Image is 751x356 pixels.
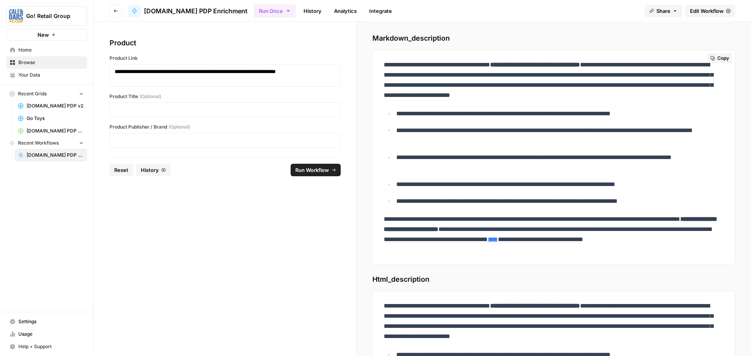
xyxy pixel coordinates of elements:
button: Share [645,5,682,17]
span: Go Toys [27,115,84,122]
a: [DOMAIN_NAME] PDP Enrichment [14,149,87,161]
span: [DOMAIN_NAME] PDP v2 [27,102,84,109]
span: Run Workflow [295,166,329,174]
a: [DOMAIN_NAME] PDP Enrichment Grid [14,125,87,137]
span: Settings [18,318,84,325]
span: Markdown_description [372,33,735,44]
span: Home [18,47,84,54]
a: Home [6,44,87,56]
a: Settings [6,315,87,328]
button: History [136,164,171,176]
img: Go! Retail Group Logo [9,9,23,23]
button: Reset [110,164,133,176]
button: Help + Support [6,340,87,353]
a: Go Toys [14,112,87,125]
a: [DOMAIN_NAME] PDP Enrichment [128,5,248,17]
span: Help + Support [18,343,84,350]
label: Product Publisher / Brand [110,123,341,131]
button: Copy [707,53,732,63]
span: Browse [18,59,84,66]
a: Integrate [365,5,397,17]
div: Product [110,38,341,48]
button: Workspace: Go! Retail Group [6,6,87,26]
span: (Optional) [140,93,161,100]
span: Share [656,7,670,15]
span: History [141,166,159,174]
a: Usage [6,328,87,340]
label: Product Title [110,93,341,100]
span: Recent Workflows [18,140,59,147]
span: Copy [717,55,729,62]
label: Product Link [110,55,341,62]
button: Recent Workflows [6,137,87,149]
span: Go! Retail Group [26,12,74,20]
span: New [38,31,49,39]
span: Usage [18,331,84,338]
span: [DOMAIN_NAME] PDP Enrichment Grid [27,127,84,134]
button: Run Workflow [291,164,341,176]
a: Edit Workflow [685,5,735,17]
a: Your Data [6,69,87,81]
button: Recent Grids [6,88,87,100]
a: Analytics [329,5,361,17]
span: Recent Grids [18,90,47,97]
span: [DOMAIN_NAME] PDP Enrichment [27,152,84,159]
button: Run Once [254,4,296,18]
span: [DOMAIN_NAME] PDP Enrichment [144,6,248,16]
a: [DOMAIN_NAME] PDP v2 [14,100,87,112]
span: Reset [114,166,128,174]
a: History [299,5,326,17]
button: New [6,29,87,41]
span: Edit Workflow [690,7,724,15]
span: Your Data [18,72,84,79]
span: (Optional) [169,123,190,131]
span: Html_description [372,274,735,285]
a: Browse [6,56,87,69]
